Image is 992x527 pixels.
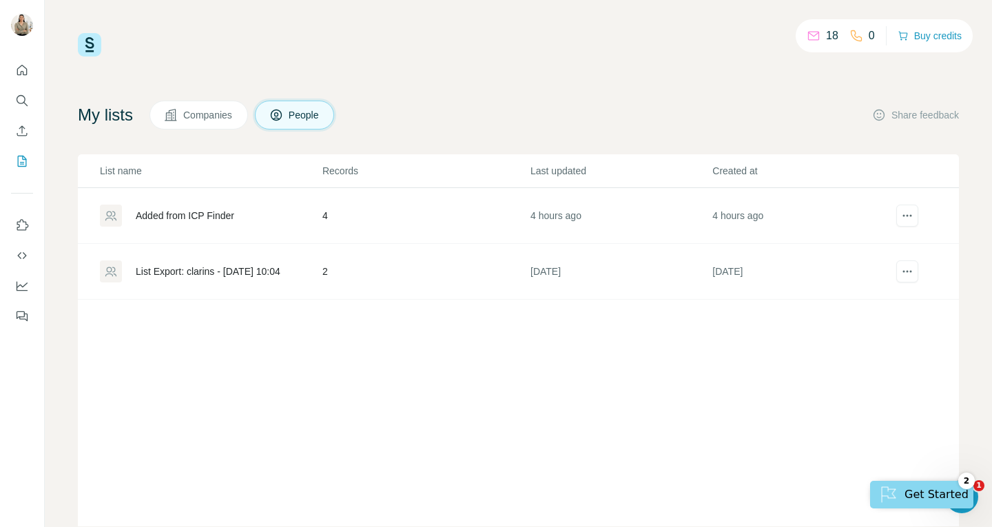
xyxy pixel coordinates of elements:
[530,164,711,178] p: Last updated
[11,243,33,268] button: Use Surfe API
[322,244,530,300] td: 2
[183,108,234,122] span: Companies
[826,28,838,44] p: 18
[712,244,893,300] td: [DATE]
[712,188,893,244] td: 4 hours ago
[322,188,530,244] td: 4
[862,467,982,517] iframe: Checklist
[872,108,959,122] button: Share feedback
[11,213,33,238] button: Use Surfe on LinkedIn
[11,58,33,83] button: Quick start
[896,260,918,282] button: actions
[11,149,33,174] button: My lists
[11,304,33,329] button: Feedback
[869,28,875,44] p: 0
[898,26,962,45] button: Buy credits
[11,14,33,36] img: Avatar
[712,164,893,178] p: Created at
[896,205,918,227] button: actions
[530,244,712,300] td: [DATE]
[530,188,712,244] td: 4 hours ago
[78,104,133,126] h4: My lists
[322,164,529,178] p: Records
[11,273,33,298] button: Dashboard
[11,118,33,143] button: Enrich CSV
[136,209,234,223] div: Added from ICP Finder
[289,108,320,122] span: People
[78,33,101,56] img: Surfe Logo
[11,88,33,113] button: Search
[100,164,321,178] p: List name
[136,265,280,278] div: List Export: clarins - [DATE] 10:04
